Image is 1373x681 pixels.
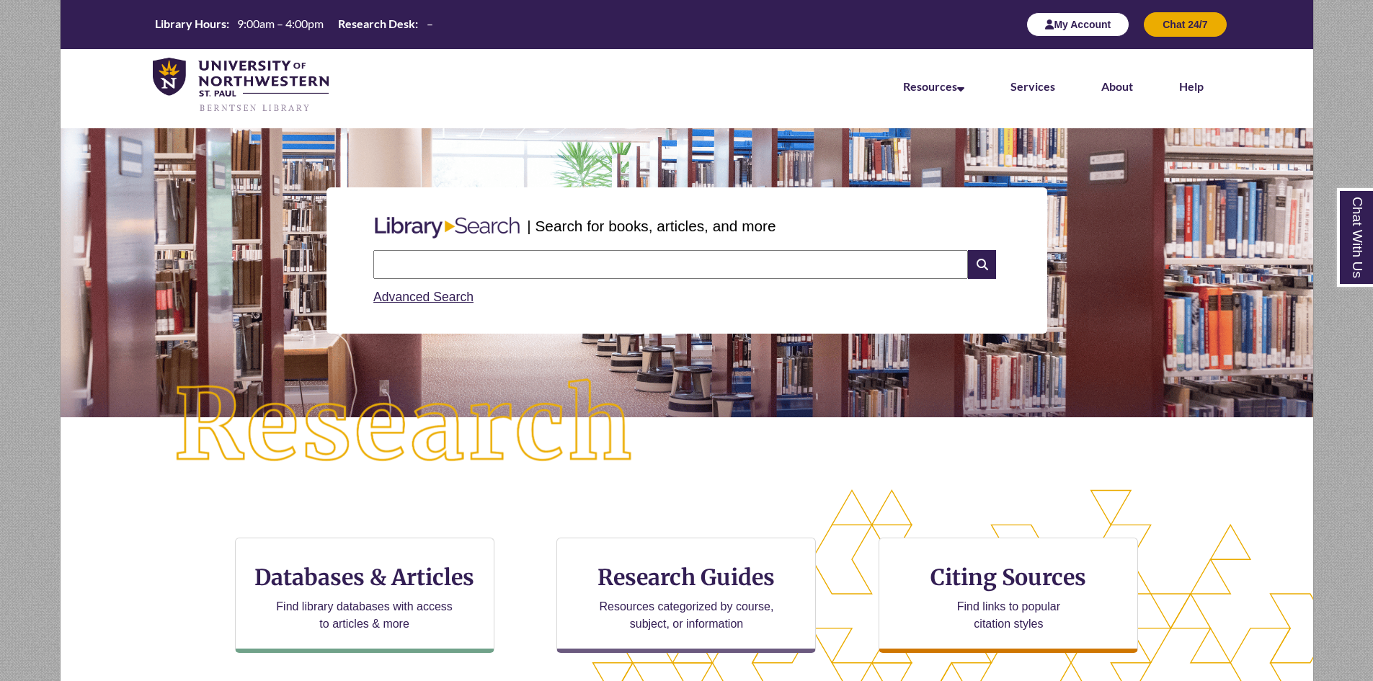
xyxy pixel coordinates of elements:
[153,58,329,114] img: UNWSP Library Logo
[903,79,964,93] a: Resources
[879,538,1138,653] a: Citing Sources Find links to popular citation styles
[938,598,1079,633] p: Find links to popular citation styles
[368,211,527,244] img: Libary Search
[569,564,804,591] h3: Research Guides
[1144,18,1226,30] a: Chat 24/7
[123,328,686,524] img: Research
[1010,79,1055,93] a: Services
[235,538,494,653] a: Databases & Articles Find library databases with access to articles & more
[149,16,439,32] table: Hours Today
[556,538,816,653] a: Research Guides Resources categorized by course, subject, or information
[968,250,995,279] i: Search
[373,290,474,304] a: Advanced Search
[149,16,439,33] a: Hours Today
[427,17,433,30] span: –
[1144,12,1226,37] button: Chat 24/7
[921,564,1097,591] h3: Citing Sources
[247,564,482,591] h3: Databases & Articles
[592,598,781,633] p: Resources categorized by course, subject, or information
[527,215,776,237] p: | Search for books, articles, and more
[270,598,458,633] p: Find library databases with access to articles & more
[149,16,231,32] th: Library Hours:
[1101,79,1133,93] a: About
[332,16,420,32] th: Research Desk:
[1179,79,1204,93] a: Help
[1026,12,1129,37] button: My Account
[237,17,324,30] span: 9:00am – 4:00pm
[1026,18,1129,30] a: My Account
